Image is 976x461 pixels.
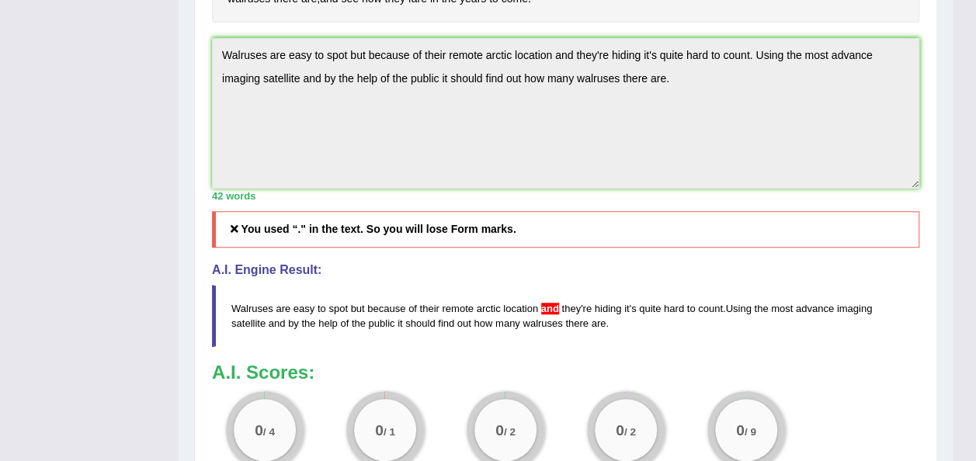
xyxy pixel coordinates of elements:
span: to [318,303,326,314]
span: it [398,317,403,329]
span: hiding [595,303,622,314]
span: the [352,317,366,329]
span: of [408,303,417,314]
span: location [503,303,538,314]
big: 0 [495,421,504,438]
span: it [624,303,630,314]
span: are [592,317,606,329]
big: 0 [616,421,624,438]
small: / 4 [262,425,274,437]
span: advance [796,303,834,314]
span: Use a comma before ‘and’ if it connects two independent clauses (unless they are closely connecte... [541,303,559,314]
span: they [561,303,581,314]
span: because [367,303,405,314]
small: / 2 [624,425,636,437]
big: 0 [375,421,384,438]
span: the [301,317,315,329]
h4: A.I. Engine Result: [212,263,919,277]
span: most [771,303,793,314]
span: hard [664,303,684,314]
span: to [687,303,696,314]
span: help [318,317,338,329]
span: there [565,317,589,329]
span: count [698,303,723,314]
span: of [340,317,349,329]
span: quite [639,303,661,314]
span: their [419,303,439,314]
span: are [276,303,290,314]
span: imaging [837,303,873,314]
span: spot [328,303,348,314]
span: satellite [231,317,266,329]
big: 0 [255,421,263,438]
span: public [368,317,394,329]
small: / 2 [504,425,516,437]
span: by [288,317,299,329]
b: A.I. Scores: [212,362,314,383]
span: walruses [523,317,562,329]
span: find [438,317,454,329]
div: 42 words [212,189,919,203]
span: s [631,303,637,314]
span: Using [725,303,751,314]
span: and [269,317,286,329]
small: / 1 [384,425,395,437]
span: Use a comma before ‘and’ if it connects two independent clauses (unless they are closely connecte... [538,303,541,314]
span: but [351,303,365,314]
span: Walruses [231,303,273,314]
span: should [405,317,435,329]
span: arctic [476,303,500,314]
small: / 9 [745,425,756,437]
span: the [754,303,768,314]
h5: You used “." in the text. So you will lose Form marks. [212,211,919,248]
big: 0 [736,421,745,438]
span: how [474,317,492,329]
span: re [582,303,592,314]
span: easy [293,303,314,314]
blockquote: ' ' . . [212,285,919,347]
span: many [495,317,520,329]
span: out [457,317,471,329]
span: remote [442,303,473,314]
